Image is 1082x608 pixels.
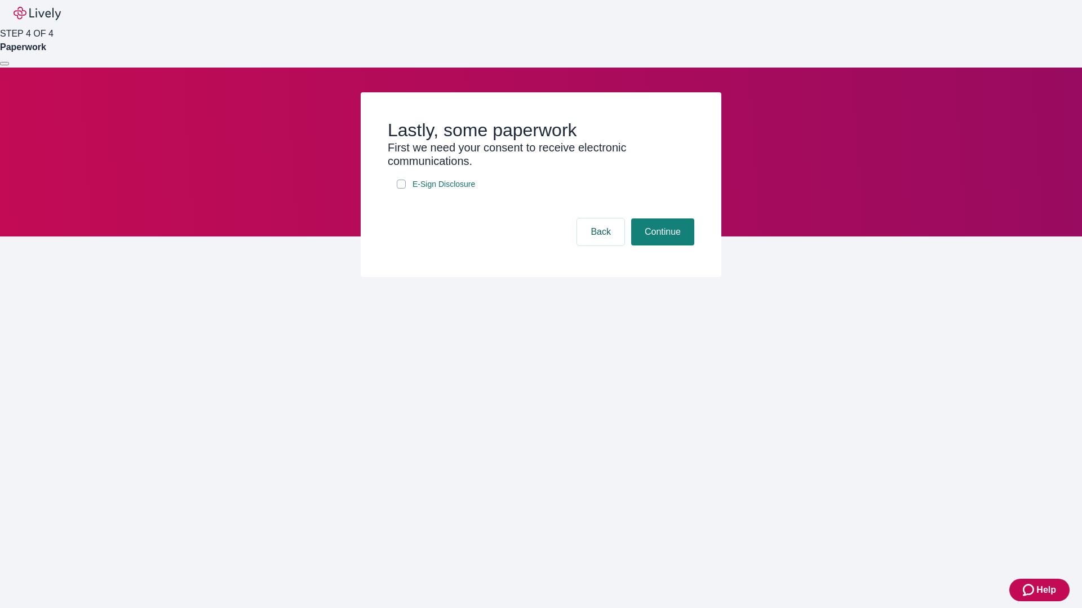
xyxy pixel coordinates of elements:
img: Lively [14,7,61,20]
span: Help [1036,583,1056,597]
a: e-sign disclosure document [410,177,477,191]
h2: Lastly, some paperwork [388,119,694,141]
svg: Zendesk support icon [1023,583,1036,597]
h3: First we need your consent to receive electronic communications. [388,141,694,168]
span: E-Sign Disclosure [413,178,475,190]
button: Continue [631,218,694,245]
button: Zendesk support iconHelp [1009,579,1070,601]
button: Back [577,218,624,245]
